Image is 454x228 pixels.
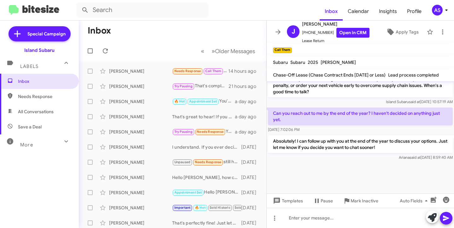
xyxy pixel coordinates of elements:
span: Lead process completed [388,72,439,78]
button: Pause [308,195,338,206]
span: Save a Deal [18,124,42,130]
div: [DATE] [241,174,261,181]
span: Needs Response [197,130,224,134]
div: [PERSON_NAME] [109,189,172,196]
div: [PERSON_NAME] [109,174,172,181]
p: Can you reach out to me by the end of the year? I haven't decided on anything just yet. [268,108,453,125]
span: « [201,47,204,55]
a: Open in CRM [336,28,370,38]
div: 21 hours ago [229,83,261,89]
div: [DATE] [241,189,261,196]
span: [PERSON_NAME] [302,20,370,28]
div: [PERSON_NAME] [109,68,172,74]
h1: Inbox [88,26,111,36]
div: [DATE] [241,144,261,150]
div: a day ago [235,98,261,105]
span: Ariana [DATE] 8:59:40 AM [399,155,453,160]
div: That's perfectly fine! If you have any questions in the future or change your mind, feel free to ... [172,204,241,211]
div: That's completely understandable! If you're considering selling your vehicle in the future, let u... [172,83,229,90]
div: That's perfectly fine! Just let me know when you're ready, and we can set up an appointment to di... [172,220,241,226]
span: More [20,142,33,148]
span: Chase-Off Lease (Chase Contract Ends [DATE] or Less) [273,72,386,78]
span: Labels [20,64,38,69]
button: Apply Tags [381,26,424,38]
div: You're welcome! Looking forward to seeing you on the 20th at 2:00 PM. [172,98,235,105]
small: Call Them [273,47,292,53]
span: Special Campaign [27,31,66,37]
div: still have time with lease [172,158,241,166]
span: said at [410,155,421,160]
nav: Page navigation example [197,45,259,58]
span: Needs Response [195,160,222,164]
span: Try Pausing [174,84,193,88]
span: Apply Tags [396,26,419,38]
div: Yes Ty I'll be in touch in a few months [172,128,235,135]
div: [PERSON_NAME] [109,220,172,226]
button: Auto Fields [395,195,435,206]
span: [PHONE_NUMBER] [302,28,370,38]
span: Auto Fields [400,195,430,206]
button: Next [208,45,259,58]
button: Previous [197,45,208,58]
span: Templates [272,195,303,206]
a: Special Campaign [9,26,71,41]
a: Profile [402,2,427,21]
div: Hello [PERSON_NAME], how can we help you? [172,174,241,181]
div: [PERSON_NAME] [109,159,172,165]
span: Subaru [290,59,305,65]
button: Mark Inactive [338,195,383,206]
div: [DATE] [241,220,261,226]
span: Appointment Set [189,99,217,103]
a: Inbox [320,2,343,21]
div: 14 hours ago [228,68,261,74]
span: said at [409,99,420,104]
span: 🔥 Hot [195,206,206,210]
span: [PERSON_NAME] [321,59,356,65]
div: [PERSON_NAME] [109,114,172,120]
div: a day ago [235,129,261,135]
div: [PERSON_NAME] [109,83,172,89]
div: I understand. If you ever decide to sell your vehicle or have questions in the future, feel free ... [172,144,241,150]
span: Subaru [273,59,288,65]
span: Needs Response [174,69,201,73]
span: All Conversations [18,108,54,115]
span: Needs Response [18,93,72,100]
span: J [292,27,295,37]
span: Important [174,206,191,210]
span: Lease Return [302,38,370,44]
span: Sold Responded Historic [235,206,275,210]
span: Pause [321,195,333,206]
span: Sold Historic [210,206,230,210]
div: [DATE] [241,205,261,211]
a: Calendar [343,2,374,21]
div: Island Subaru [24,47,55,53]
div: AS [432,5,443,15]
span: Appointment Set [174,190,202,194]
div: Can you reach out to me by the end of the year? I haven't decided on anything just yet. [172,67,228,75]
div: Hello [PERSON_NAME], as per [PERSON_NAME], we are not interested in the Outback. [172,189,241,196]
button: AS [427,5,447,15]
div: [PERSON_NAME] [109,129,172,135]
span: Unpaused [174,160,191,164]
p: Absolutely! I can follow up with you at the end of the year to discuss your options. Just let me ... [268,135,453,153]
div: a day ago [235,114,261,120]
span: 2025 [308,59,318,65]
span: Call Them [205,69,222,73]
div: [DATE] [241,159,261,165]
button: Templates [267,195,308,206]
a: Insights [374,2,402,21]
span: [DATE] 7:02:06 PM [268,127,300,132]
div: [PERSON_NAME] [109,144,172,150]
span: » [212,47,215,55]
span: Try Pausing [174,130,193,134]
span: 🔥 Hot [174,99,185,103]
div: That's great to hear! If you have any questions or need assistance with your current vehicle, fee... [172,114,235,120]
span: Inbox [18,78,72,84]
span: Older Messages [215,48,255,55]
input: Search [76,3,209,18]
span: Mark Inactive [351,195,378,206]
